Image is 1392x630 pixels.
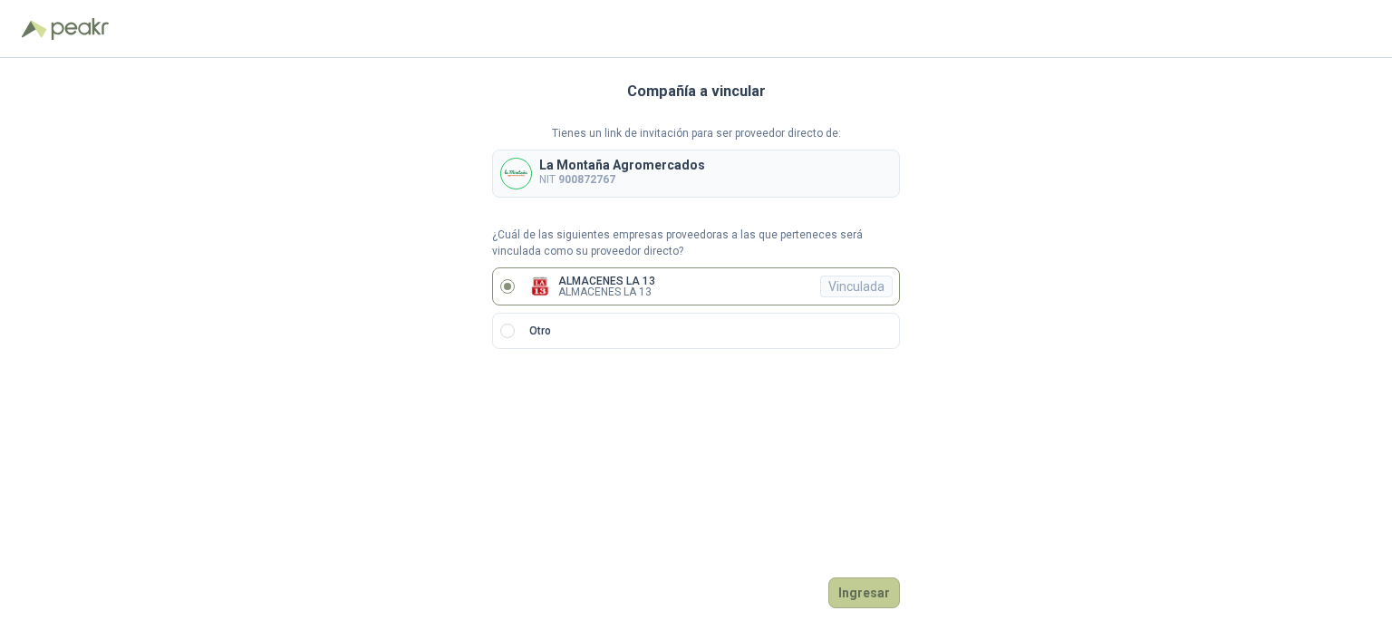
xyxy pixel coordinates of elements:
[51,18,109,40] img: Peakr
[529,276,551,297] img: Company Logo
[820,276,893,297] div: Vinculada
[529,323,551,340] p: Otro
[627,80,766,103] h3: Compañía a vincular
[558,276,655,286] p: ALMACENES LA 13
[558,286,655,297] p: ALMACENES LA 13
[492,125,900,142] p: Tienes un link de invitación para ser proveedor directo de:
[828,577,900,608] button: Ingresar
[492,227,900,261] p: ¿Cuál de las siguientes empresas proveedoras a las que perteneces será vinculada como su proveedo...
[501,159,531,189] img: Company Logo
[539,171,705,189] p: NIT
[539,159,705,171] p: La Montaña Agromercados
[558,173,615,186] b: 900872767
[22,20,47,38] img: Logo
